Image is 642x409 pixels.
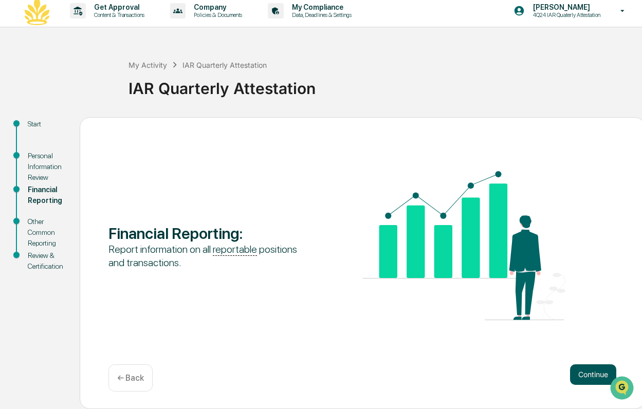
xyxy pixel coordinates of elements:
div: 🔎 [10,150,19,158]
div: Personal Information Review [28,151,63,183]
div: IAR Quarterly Attestation [129,71,637,98]
p: Policies & Documents [186,11,247,18]
span: Preclearance [21,129,66,140]
img: 1746055101610-c473b297-6a78-478c-a979-82029cc54cd1 [10,79,29,97]
span: Pylon [102,174,124,182]
p: Data, Deadlines & Settings [284,11,357,18]
p: [PERSON_NAME] [525,3,606,11]
p: Get Approval [86,3,150,11]
div: Financial Reporting [28,184,63,206]
u: reportable [213,243,257,256]
a: 🖐️Preclearance [6,125,70,144]
p: 4Q24 IAR Quaterly Attestation [525,11,606,18]
div: Other Common Reporting [28,216,63,249]
a: Powered byPylon [72,174,124,182]
p: My Compliance [284,3,357,11]
button: Start new chat [175,82,187,94]
div: Financial Reporting : [108,224,311,243]
p: How can we help? [10,22,187,38]
iframe: Open customer support [609,375,637,403]
a: 🗄️Attestations [70,125,132,144]
span: Data Lookup [21,149,65,159]
div: Report information on all positions and transactions. [108,243,311,269]
div: Start [28,119,63,129]
p: Content & Transactions [86,11,150,18]
div: Review & Certification [28,250,63,272]
div: 🖐️ [10,131,19,139]
span: Attestations [85,129,127,140]
img: Financial Reporting [362,171,565,320]
div: Start new chat [35,79,169,89]
div: 🗄️ [75,131,83,139]
div: My Activity [129,61,167,69]
a: 🔎Data Lookup [6,145,69,163]
p: ← Back [117,373,144,383]
div: We're available if you need us! [35,89,130,97]
p: Company [186,3,247,11]
button: Continue [570,364,616,385]
div: IAR Quarterly Attestation [182,61,267,69]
